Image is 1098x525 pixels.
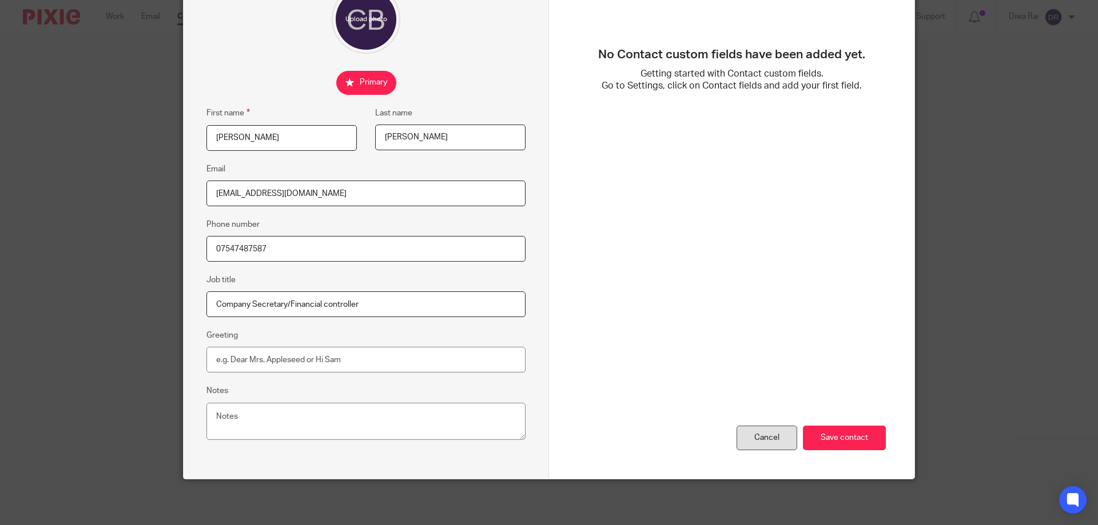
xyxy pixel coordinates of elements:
label: Email [206,163,225,175]
label: Greeting [206,330,238,341]
input: e.g. Dear Mrs. Appleseed or Hi Sam [206,347,526,372]
p: Getting started with Contact custom fields. Go to Settings, click on Contact fields and add your ... [578,68,886,93]
label: Job title [206,274,236,286]
h3: No Contact custom fields have been added yet. [578,47,886,62]
label: First name [206,106,250,119]
div: Cancel [737,426,797,450]
label: Notes [206,385,228,396]
input: Save contact [803,426,886,450]
label: Phone number [206,219,260,230]
label: Last name [375,107,412,119]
